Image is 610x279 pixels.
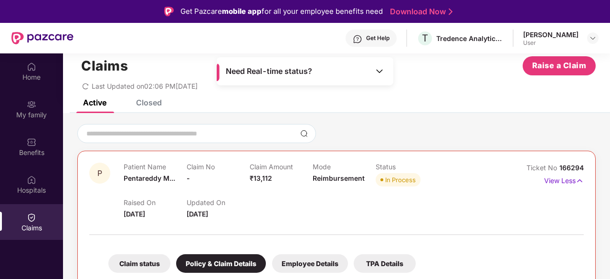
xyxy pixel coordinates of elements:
span: [DATE] [124,210,145,218]
div: Policy & Claim Details [176,254,266,273]
img: svg+xml;base64,PHN2ZyBpZD0iSG9tZSIgeG1sbnM9Imh0dHA6Ly93d3cudzMub3JnLzIwMDAvc3ZnIiB3aWR0aD0iMjAiIG... [27,62,36,72]
img: svg+xml;base64,PHN2ZyB4bWxucz0iaHR0cDovL3d3dy53My5vcmcvMjAwMC9zdmciIHdpZHRoPSIxNyIgaGVpZ2h0PSIxNy... [576,176,584,186]
p: Raised On [124,198,187,207]
strong: mobile app [222,7,262,16]
p: Mode [313,163,376,171]
img: svg+xml;base64,PHN2ZyB3aWR0aD0iMjAiIGhlaWdodD0iMjAiIHZpZXdCb3g9IjAgMCAyMCAyMCIgZmlsbD0ibm9uZSIgeG... [27,100,36,109]
p: Updated On [187,198,250,207]
span: 166294 [559,164,584,172]
img: svg+xml;base64,PHN2ZyBpZD0iU2VhcmNoLTMyeDMyIiB4bWxucz0iaHR0cDovL3d3dy53My5vcmcvMjAwMC9zdmciIHdpZH... [300,130,308,137]
img: svg+xml;base64,PHN2ZyBpZD0iQ2xhaW0iIHhtbG5zPSJodHRwOi8vd3d3LnczLm9yZy8yMDAwL3N2ZyIgd2lkdGg9IjIwIi... [27,213,36,222]
img: svg+xml;base64,PHN2ZyBpZD0iQmVuZWZpdHMiIHhtbG5zPSJodHRwOi8vd3d3LnczLm9yZy8yMDAwL3N2ZyIgd2lkdGg9Ij... [27,137,36,147]
div: Get Help [366,34,389,42]
div: Employee Details [272,254,348,273]
span: Pentareddy M... [124,174,175,182]
p: View Less [544,173,584,186]
img: svg+xml;base64,PHN2ZyBpZD0iSG9zcGl0YWxzIiB4bWxucz0iaHR0cDovL3d3dy53My5vcmcvMjAwMC9zdmciIHdpZHRoPS... [27,175,36,185]
div: Claim status [108,254,170,273]
span: Reimbursement [313,174,365,182]
span: P [97,169,102,177]
img: svg+xml;base64,PHN2ZyBpZD0iSGVscC0zMngzMiIgeG1sbnM9Imh0dHA6Ly93d3cudzMub3JnLzIwMDAvc3ZnIiB3aWR0aD... [353,34,362,44]
img: svg+xml;base64,PHN2ZyBpZD0iRHJvcGRvd24tMzJ4MzIiIHhtbG5zPSJodHRwOi8vd3d3LnczLm9yZy8yMDAwL3N2ZyIgd2... [589,34,597,42]
span: Raise a Claim [532,60,587,72]
div: TPA Details [354,254,416,273]
span: ₹13,112 [250,174,272,182]
div: Active [83,98,106,107]
span: - [187,174,190,182]
div: Closed [136,98,162,107]
span: redo [82,82,89,90]
span: [DATE] [187,210,208,218]
span: T [422,32,428,44]
a: Download Now [390,7,450,17]
span: Ticket No [526,164,559,172]
img: Logo [164,7,174,16]
img: New Pazcare Logo [11,32,74,44]
button: Raise a Claim [523,56,596,75]
span: Last Updated on 02:06 PM[DATE] [92,82,198,90]
span: Need Real-time status? [226,66,312,76]
div: [PERSON_NAME] [523,30,578,39]
div: In Process [385,175,416,185]
div: User [523,39,578,47]
p: Claim Amount [250,163,313,171]
p: Status [376,163,439,171]
img: Stroke [449,7,452,17]
p: Patient Name [124,163,187,171]
img: Toggle Icon [375,66,384,76]
h1: Claims [81,58,128,74]
p: Claim No [187,163,250,171]
div: Get Pazcare for all your employee benefits need [180,6,383,17]
div: Tredence Analytics Solutions Private Limited [436,34,503,43]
